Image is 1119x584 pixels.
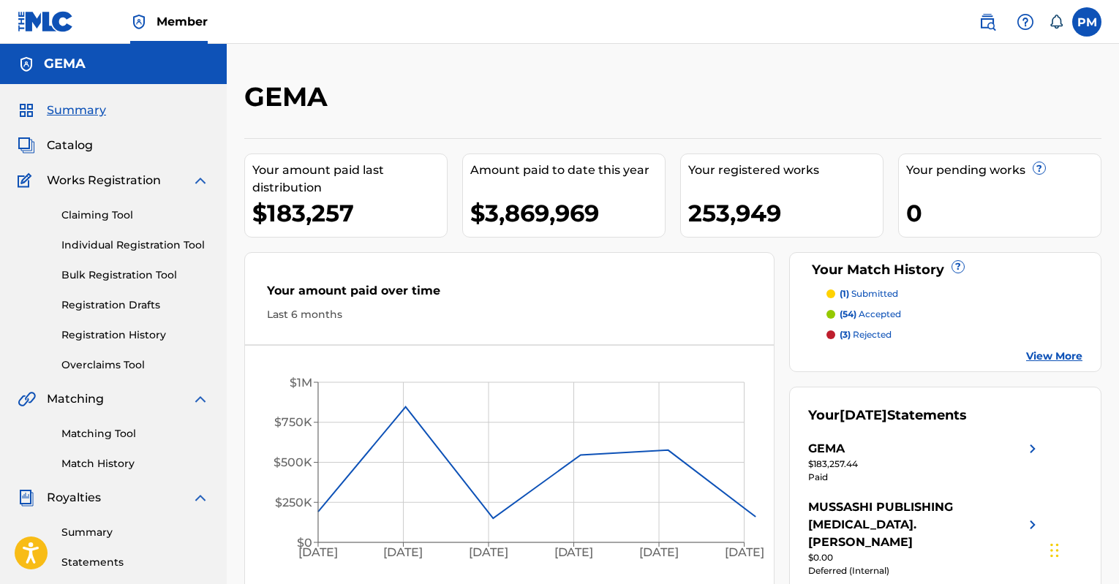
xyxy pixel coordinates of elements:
div: Your registered works [688,162,883,179]
a: Statements [61,555,209,570]
span: [DATE] [840,407,887,423]
div: Chat-Widget [1046,514,1119,584]
a: GEMAright chevron icon$183,257.44Paid [808,440,1041,484]
p: submitted [840,287,898,300]
img: MLC Logo [18,11,74,32]
tspan: $1M [290,376,312,390]
img: expand [192,489,209,507]
div: 0 [906,197,1101,230]
img: right chevron icon [1024,498,1041,551]
a: Registration History [61,327,209,343]
iframe: Resource Center [1078,373,1119,490]
a: Overclaims Tool [61,357,209,373]
div: Your pending works [906,162,1101,179]
iframe: Chat Widget [1046,514,1119,584]
span: Works Registration [47,172,161,189]
a: Registration Drafts [61,297,209,313]
img: search [979,13,996,31]
div: Your Match History [808,260,1082,280]
div: Notifications [1049,15,1063,29]
div: Your Statements [808,406,967,425]
a: Bulk Registration Tool [61,268,209,283]
a: (54) accepted [826,308,1082,321]
a: CatalogCatalog [18,137,93,154]
img: Top Rightsholder [130,13,148,31]
span: Member [157,13,208,30]
span: (3) [840,329,851,340]
div: Paid [808,471,1041,484]
div: Deferred (Internal) [808,564,1041,577]
a: SummarySummary [18,102,106,119]
a: Claiming Tool [61,208,209,223]
div: Your amount paid over time [267,282,752,307]
tspan: $500K [274,455,312,469]
img: expand [192,390,209,408]
p: accepted [840,308,901,321]
tspan: [DATE] [469,546,508,560]
span: Catalog [47,137,93,154]
div: User Menu [1072,7,1101,37]
tspan: $250K [275,496,312,509]
span: ? [1033,162,1045,174]
span: Matching [47,390,104,408]
a: Matching Tool [61,426,209,441]
img: right chevron icon [1024,440,1041,458]
img: expand [192,172,209,189]
a: Individual Registration Tool [61,238,209,253]
div: Your amount paid last distribution [252,162,447,197]
a: Summary [61,525,209,540]
img: Summary [18,102,35,119]
div: Help [1011,7,1040,37]
img: Accounts [18,56,35,73]
span: (54) [840,308,856,319]
div: $0.00 [808,551,1041,564]
span: ? [952,261,964,273]
p: rejected [840,328,892,341]
div: Ziehen [1050,528,1059,572]
img: Catalog [18,137,35,154]
div: Amount paid to date this year [470,162,665,179]
div: GEMA [808,440,845,458]
img: Works Registration [18,172,37,189]
span: Summary [47,102,106,119]
span: Royalties [47,489,101,507]
tspan: [DATE] [298,546,338,560]
div: $183,257.44 [808,458,1041,471]
img: help [1017,13,1034,31]
tspan: $0 [297,536,312,550]
tspan: [DATE] [725,546,764,560]
tspan: [DATE] [639,546,679,560]
img: Matching [18,390,36,408]
a: (1) submitted [826,287,1082,300]
div: MUSSASHI PUBLISHING [MEDICAL_DATA]. [PERSON_NAME] [808,498,1024,551]
span: (1) [840,288,849,299]
tspan: [DATE] [554,546,594,560]
a: (3) rejected [826,328,1082,341]
h5: GEMA [44,56,86,72]
img: Royalties [18,489,35,507]
a: View More [1026,349,1082,364]
a: MUSSASHI PUBLISHING [MEDICAL_DATA]. [PERSON_NAME]right chevron icon$0.00Deferred (Internal) [808,498,1041,577]
a: Match History [61,456,209,471]
tspan: $750K [274,415,312,429]
h2: GEMA [244,80,335,113]
tspan: [DATE] [384,546,423,560]
div: $3,869,969 [470,197,665,230]
div: 253,949 [688,197,883,230]
div: $183,257 [252,197,447,230]
a: Public Search [973,7,1002,37]
div: Last 6 months [267,307,752,322]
